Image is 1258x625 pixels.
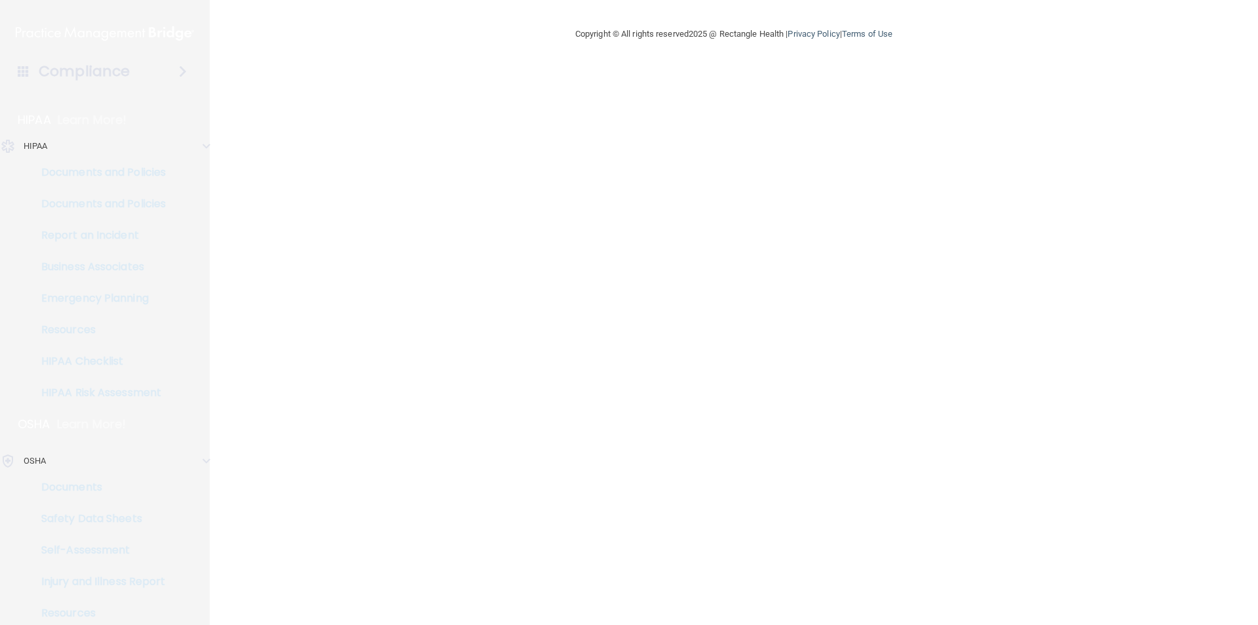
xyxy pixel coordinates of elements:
[788,29,839,39] a: Privacy Policy
[24,453,46,469] p: OSHA
[57,416,126,432] p: Learn More!
[58,112,127,128] p: Learn More!
[9,323,187,336] p: Resources
[9,386,187,399] p: HIPAA Risk Assessment
[16,20,194,47] img: PMB logo
[9,260,187,273] p: Business Associates
[39,62,130,81] h4: Compliance
[9,229,187,242] p: Report an Incident
[9,166,187,179] p: Documents and Policies
[9,575,187,588] p: Injury and Illness Report
[842,29,892,39] a: Terms of Use
[18,416,50,432] p: OSHA
[9,355,187,368] p: HIPAA Checklist
[9,512,187,525] p: Safety Data Sheets
[9,292,187,305] p: Emergency Planning
[9,481,187,494] p: Documents
[18,112,51,128] p: HIPAA
[9,544,187,557] p: Self-Assessment
[9,197,187,211] p: Documents and Policies
[495,13,973,55] div: Copyright © All rights reserved 2025 @ Rectangle Health | |
[24,138,48,154] p: HIPAA
[9,607,187,620] p: Resources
